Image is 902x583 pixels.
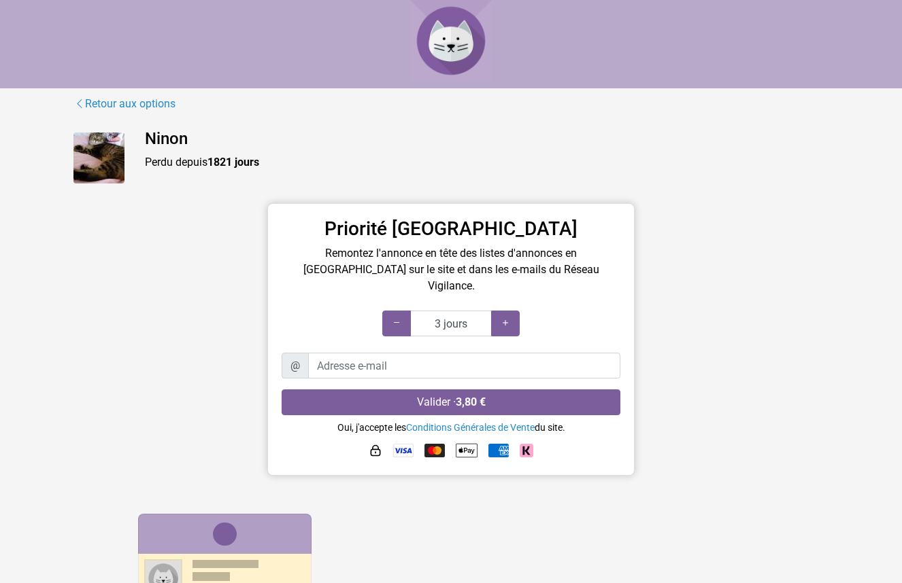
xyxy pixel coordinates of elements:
img: Visa [393,444,414,457]
a: Retour aux options [73,95,176,113]
img: Klarna [520,444,533,457]
small: Oui, j'accepte les du site. [337,422,565,433]
img: American Express [488,444,509,457]
img: Apple Pay [456,440,478,461]
strong: 1821 jours [207,156,259,169]
button: Valider ·3,80 € [282,389,620,415]
p: Perdu depuis [145,154,829,171]
strong: 3,80 € [456,395,486,408]
h4: Ninon [145,129,829,149]
img: HTTPS : paiement sécurisé [369,444,382,457]
img: Mastercard [424,444,445,457]
h3: Priorité [GEOGRAPHIC_DATA] [282,217,620,241]
p: Remontez l'annonce en tête des listes d'annonces en [GEOGRAPHIC_DATA] sur le site et dans les e-m... [282,245,620,294]
span: @ [282,353,309,378]
input: Adresse e-mail [308,353,620,378]
a: Conditions Générales de Vente [406,422,535,433]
